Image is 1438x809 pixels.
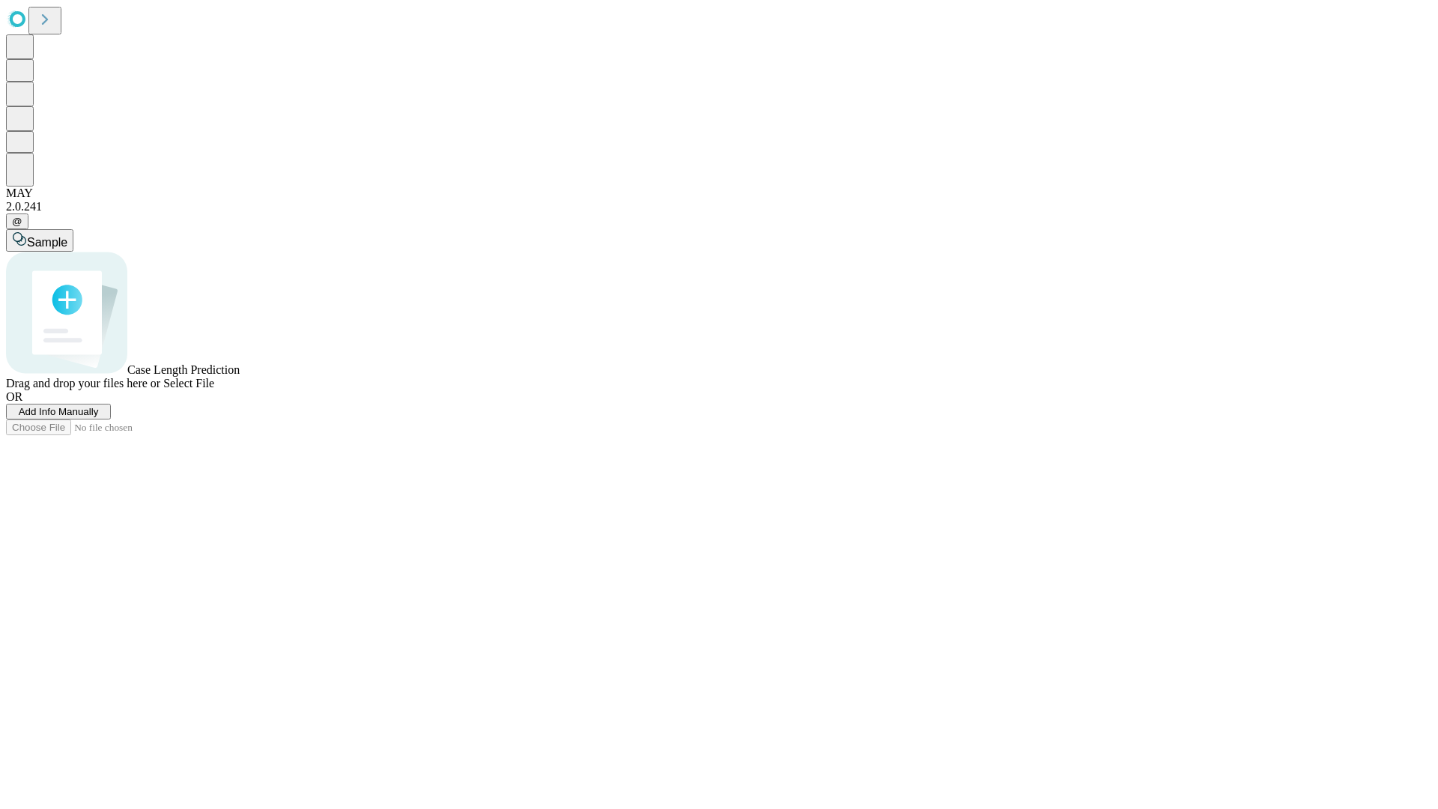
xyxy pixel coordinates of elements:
span: Case Length Prediction [127,363,240,376]
button: Sample [6,229,73,252]
span: OR [6,390,22,403]
span: Add Info Manually [19,406,99,417]
button: Add Info Manually [6,404,111,419]
div: 2.0.241 [6,200,1432,213]
div: MAY [6,187,1432,200]
span: @ [12,216,22,227]
span: Select File [163,377,214,390]
span: Drag and drop your files here or [6,377,160,390]
button: @ [6,213,28,229]
span: Sample [27,236,67,249]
